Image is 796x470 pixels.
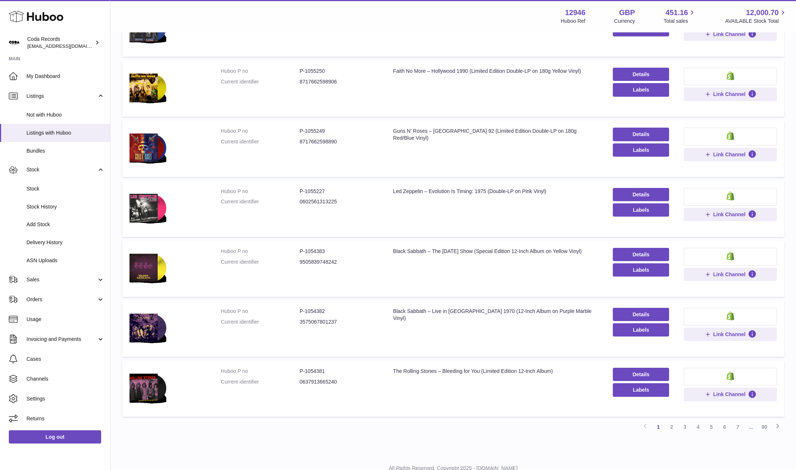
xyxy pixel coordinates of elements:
span: ... [745,420,758,434]
span: Stock History [26,203,104,210]
a: 2 [665,420,678,434]
dt: Current identifier [221,259,300,266]
dd: P-1054381 [300,368,379,375]
button: Labels [613,203,669,217]
button: Link Channel [684,328,777,341]
a: 3 [678,420,692,434]
span: Link Channel [713,31,746,38]
span: Returns [26,415,104,422]
dt: Current identifier [221,378,300,385]
div: Led Zeppelin – Evolution Is Timing: 1975 (Double-LP on Pink Vinyl) [393,188,598,195]
span: Not with Huboo [26,111,104,118]
button: Link Channel [684,28,777,41]
span: Link Channel [713,211,746,218]
a: 4 [692,420,705,434]
dt: Current identifier [221,78,300,85]
dd: P-1055250 [300,68,379,75]
span: Total sales [664,18,696,25]
dt: Current identifier [221,198,300,205]
img: shopify-small.png [726,71,734,80]
dt: Huboo P no [221,308,300,315]
a: 6 [718,420,731,434]
div: Faith No More – Hollywood 1990 (Limited Edition Double-LP on 180g Yellow Vinyl) [393,68,598,75]
button: Link Channel [684,148,777,161]
dd: P-1055249 [300,128,379,135]
div: Huboo Ref [561,18,586,25]
a: 1 [652,420,665,434]
strong: GBP [619,8,635,18]
span: My Dashboard [26,73,104,80]
button: Link Channel [684,208,777,221]
dt: Current identifier [221,318,300,325]
span: Add Stock [26,221,104,228]
dd: 8717662598890 [300,138,379,145]
span: Link Channel [713,151,746,158]
img: shopify-small.png [726,252,734,260]
span: 12,000.70 [746,8,779,18]
div: Currency [614,18,635,25]
span: Stock [26,166,97,173]
a: 12,000.70 AVAILABLE Stock Total [725,8,787,25]
span: 451.16 [665,8,688,18]
span: Listings with Huboo [26,129,104,136]
div: Black Sabbath – The [DATE] Show (Special Edition 12-Inch Album on Yellow Vinyl) [393,248,598,255]
dt: Huboo P no [221,188,300,195]
span: Link Channel [713,91,746,97]
span: Sales [26,276,97,283]
img: shopify-small.png [726,311,734,320]
a: Details [613,188,669,201]
span: Bundles [26,147,104,154]
span: Stock [26,185,104,192]
span: Settings [26,395,104,402]
button: Labels [613,263,669,277]
dd: 8717662598906 [300,78,379,85]
button: Link Channel [684,88,777,101]
a: Details [613,128,669,141]
img: shopify-small.png [726,192,734,200]
span: Orders [26,296,97,303]
dd: P-1054383 [300,248,379,255]
span: Channels [26,375,104,382]
a: Details [613,68,669,81]
div: Black Sabbath – Live in [GEOGRAPHIC_DATA] 1970 (12-Inch Album on Purple Marble Vinyl) [393,308,598,322]
span: AVAILABLE Stock Total [725,18,787,25]
img: Black Sabbath – Live in Brussels 1970 (12-Inch Album on Purple Marble Vinyl) [129,308,166,348]
span: ASN Uploads [26,257,104,264]
a: 5 [705,420,718,434]
img: shopify-small.png [726,131,734,140]
span: Listings [26,93,97,100]
a: 90 [758,420,771,434]
img: Black Sabbath – The Sunday Show (Special Edition 12-Inch Album on Yellow Vinyl) [129,248,166,288]
a: Details [613,308,669,321]
span: Link Channel [713,331,746,338]
div: Guns N’ Roses – [GEOGRAPHIC_DATA] 92 (Limited Edition Double-LP on 180g Red/Blue Vinyl) [393,128,598,142]
div: Coda Records [27,36,93,50]
span: Link Channel [713,391,746,398]
a: Details [613,248,669,261]
dd: 0602561313225 [300,198,379,205]
dt: Huboo P no [221,248,300,255]
dd: P-1054382 [300,308,379,315]
dt: Huboo P no [221,128,300,135]
span: [EMAIL_ADDRESS][DOMAIN_NAME] [27,43,108,49]
span: Link Channel [713,271,746,278]
img: Guns N’ Roses – Argentina 92 (Limited Edition Double-LP on 180g Red/Blue Vinyl) [129,128,166,167]
dt: Huboo P no [221,368,300,375]
dd: P-1055227 [300,188,379,195]
span: Usage [26,316,104,323]
img: Faith No More – Hollywood 1990 (Limited Edition Double-LP on 180g Yellow Vinyl) [129,68,166,107]
a: Log out [9,430,101,444]
img: Led Zeppelin – Evolution Is Timing: 1975 (Double-LP on Pink Vinyl) [129,188,166,228]
dt: Current identifier [221,138,300,145]
span: Delivery History [26,239,104,246]
img: shopify-small.png [726,371,734,380]
dd: 3575067801237 [300,318,379,325]
dt: Huboo P no [221,68,300,75]
dd: 9505839748242 [300,259,379,266]
button: Labels [613,143,669,157]
span: Invoicing and Payments [26,336,97,343]
button: Labels [613,323,669,337]
button: Labels [613,383,669,396]
button: Labels [613,83,669,96]
button: Link Channel [684,268,777,281]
